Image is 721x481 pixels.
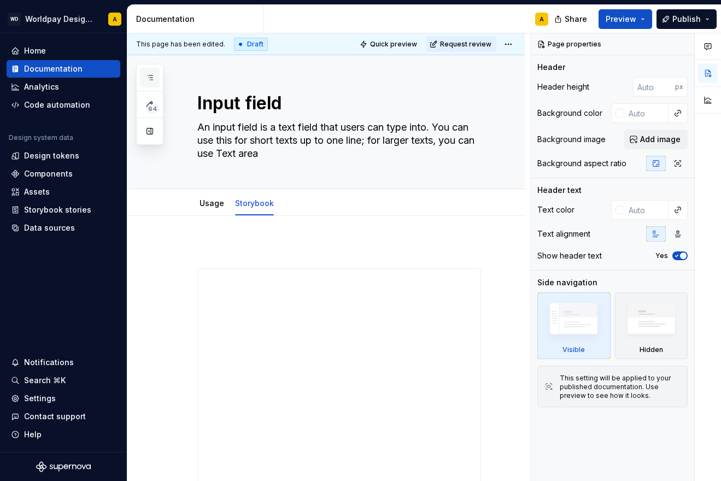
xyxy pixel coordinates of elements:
[24,81,59,92] div: Analytics
[136,40,225,49] span: This page has been edited.
[7,78,120,96] a: Analytics
[24,99,90,110] div: Code automation
[25,14,95,25] div: Worldpay Design System
[7,201,120,219] a: Storybook stories
[540,15,544,24] div: A
[24,375,66,386] div: Search ⌘K
[640,134,681,145] span: Add image
[136,14,259,25] div: Documentation
[426,37,496,52] button: Request review
[537,228,590,239] div: Text alignment
[672,14,701,25] span: Publish
[624,103,669,123] input: Auto
[537,250,602,261] div: Show header text
[655,251,668,260] label: Yes
[7,96,120,114] a: Code automation
[599,9,652,29] button: Preview
[624,200,669,220] input: Auto
[537,292,611,359] div: Visible
[24,393,56,404] div: Settings
[537,108,602,119] div: Background color
[24,63,83,74] div: Documentation
[7,219,120,237] a: Data sources
[7,60,120,78] a: Documentation
[24,186,50,197] div: Assets
[656,9,717,29] button: Publish
[562,345,585,354] div: Visible
[7,42,120,60] a: Home
[624,130,688,149] button: Add image
[565,14,587,25] span: Share
[2,7,125,31] button: WDWorldpay Design SystemA
[606,14,636,25] span: Preview
[675,83,683,91] p: px
[113,15,117,24] div: A
[370,40,417,49] span: Quick preview
[537,185,582,196] div: Header text
[24,168,73,179] div: Components
[235,198,274,208] a: Storybook
[231,191,278,214] div: Storybook
[440,40,491,49] span: Request review
[200,198,224,208] a: Usage
[7,147,120,165] a: Design tokens
[560,374,681,400] div: This setting will be applied to your published documentation. Use preview to see how it looks.
[9,133,73,142] div: Design system data
[7,165,120,183] a: Components
[615,292,688,359] div: Hidden
[195,90,479,116] textarea: Input field
[7,372,120,389] button: Search ⌘K
[24,357,74,368] div: Notifications
[7,390,120,407] a: Settings
[195,119,479,162] textarea: An input field is a text field that users can type into. You can use this for short texts up to o...
[8,13,21,26] div: WD
[537,62,565,73] div: Header
[640,345,663,354] div: Hidden
[356,37,422,52] button: Quick preview
[537,134,606,145] div: Background image
[549,9,594,29] button: Share
[195,191,228,214] div: Usage
[537,158,626,169] div: Background aspect ratio
[633,77,675,97] input: Auto
[36,461,91,472] svg: Supernova Logo
[7,426,120,443] button: Help
[537,277,597,288] div: Side navigation
[537,81,589,92] div: Header height
[7,354,120,371] button: Notifications
[7,408,120,425] button: Contact support
[24,411,86,422] div: Contact support
[7,183,120,201] a: Assets
[146,104,159,113] span: 64
[24,150,79,161] div: Design tokens
[24,204,91,215] div: Storybook stories
[234,38,268,51] div: Draft
[24,222,75,233] div: Data sources
[24,429,42,440] div: Help
[537,204,575,215] div: Text color
[24,45,46,56] div: Home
